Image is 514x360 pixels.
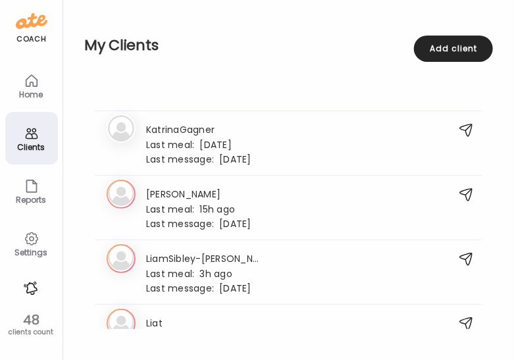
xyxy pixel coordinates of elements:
div: [DATE] [146,138,251,150]
span: Last meal: [146,267,200,281]
div: Add client [414,36,493,62]
span: Last message: [146,153,219,167]
div: 3h ago [146,267,262,279]
span: Last message: [146,282,219,296]
span: Last meal: [146,203,200,217]
div: [DATE] [146,217,251,229]
div: coach [16,34,46,45]
h3: LiamSibley-[PERSON_NAME] [146,251,262,265]
div: [DATE] [146,282,262,294]
div: 15h ago [146,203,251,215]
div: 48 [5,312,58,328]
h3: Liat [146,315,232,329]
div: Settings [8,248,55,257]
div: Clients [8,143,55,151]
h3: KatrinaGagner [146,122,251,136]
span: Last meal: [146,138,200,152]
div: Reports [8,195,55,204]
div: clients count [5,328,58,337]
img: ate [16,11,47,32]
h3: [PERSON_NAME] [146,186,251,200]
div: Home [8,90,55,99]
span: Last message: [146,217,219,231]
div: [DATE] [146,153,251,165]
h2: My Clients [84,36,493,55]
